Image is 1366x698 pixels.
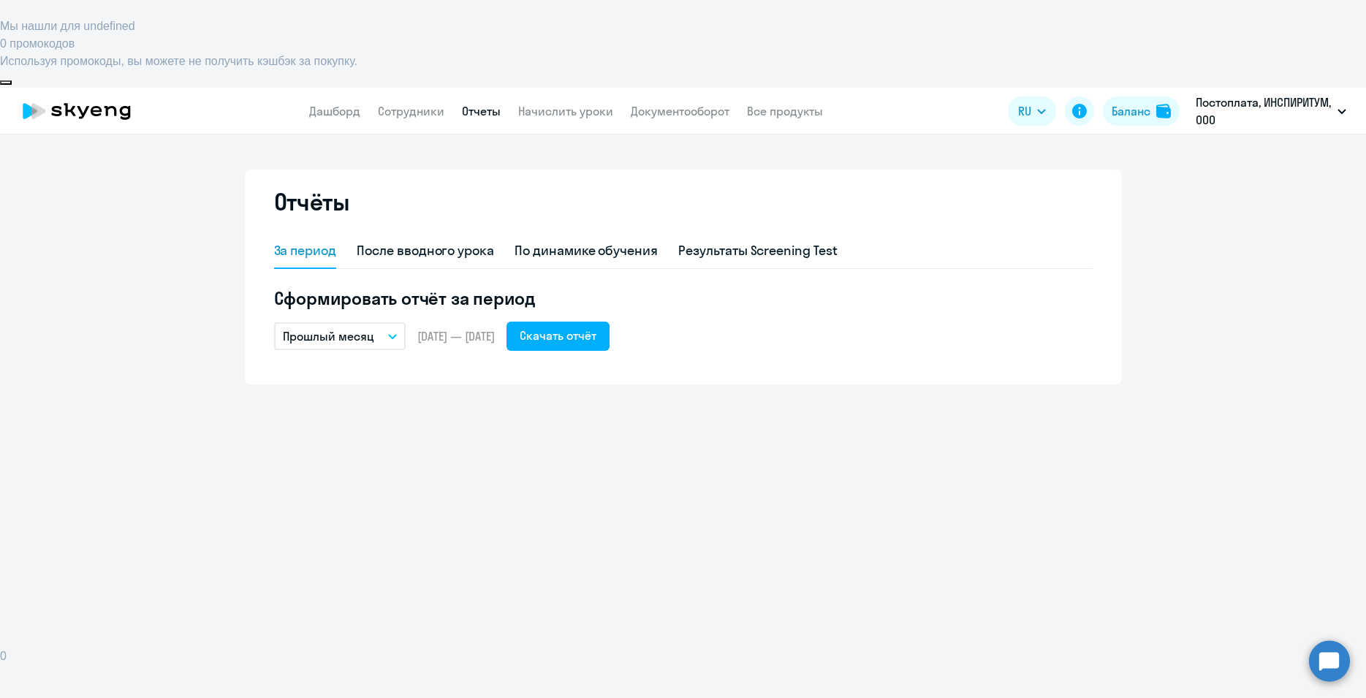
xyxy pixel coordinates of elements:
[515,241,658,260] div: По динамике обучения
[520,327,596,344] div: Скачать отчёт
[274,241,337,260] div: За период
[1112,102,1150,120] div: Баланс
[1188,94,1354,129] button: Постоплата, ИНСПИРИТУМ, ООО
[506,322,610,351] button: Скачать отчёт
[1196,94,1332,129] p: Постоплата, ИНСПИРИТУМ, ООО
[1018,102,1031,120] span: RU
[283,327,374,345] p: Прошлый месяц
[417,328,495,344] span: [DATE] — [DATE]
[357,241,494,260] div: После вводного урока
[1008,96,1056,126] button: RU
[462,104,501,118] a: Отчеты
[1103,96,1180,126] button: Балансbalance
[1156,104,1171,118] img: balance
[274,187,350,216] h2: Отчёты
[747,104,823,118] a: Все продукты
[678,241,838,260] div: Результаты Screening Test
[309,104,360,118] a: Дашборд
[378,104,444,118] a: Сотрудники
[631,104,729,118] a: Документооборот
[518,104,613,118] a: Начислить уроки
[274,287,1093,310] h5: Сформировать отчёт за период
[274,322,406,350] button: Прошлый месяц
